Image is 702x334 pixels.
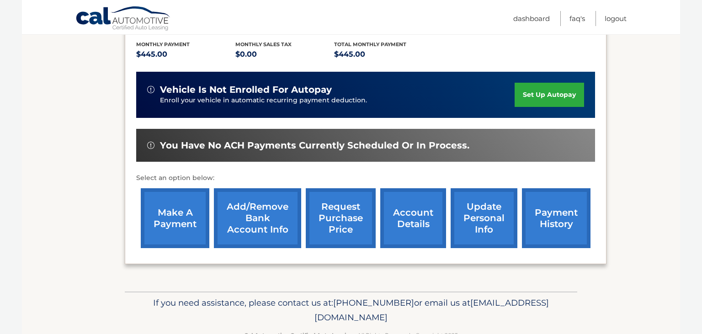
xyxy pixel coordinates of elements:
p: $445.00 [334,48,433,61]
a: FAQ's [569,11,585,26]
a: Cal Automotive [75,6,171,32]
a: Dashboard [513,11,550,26]
a: request purchase price [306,188,376,248]
img: alert-white.svg [147,86,154,93]
a: Logout [605,11,627,26]
a: set up autopay [515,83,584,107]
p: $0.00 [235,48,335,61]
span: [PHONE_NUMBER] [333,297,414,308]
span: Total Monthly Payment [334,41,406,48]
a: update personal info [451,188,517,248]
p: If you need assistance, please contact us at: or email us at [131,296,571,325]
span: Monthly Payment [136,41,190,48]
span: [EMAIL_ADDRESS][DOMAIN_NAME] [314,297,549,323]
span: vehicle is not enrolled for autopay [160,84,332,95]
img: alert-white.svg [147,142,154,149]
p: Enroll your vehicle in automatic recurring payment deduction. [160,95,515,106]
span: Monthly sales Tax [235,41,292,48]
a: payment history [522,188,590,248]
a: Add/Remove bank account info [214,188,301,248]
span: You have no ACH payments currently scheduled or in process. [160,140,469,151]
p: Select an option below: [136,173,595,184]
p: $445.00 [136,48,235,61]
a: account details [380,188,446,248]
a: make a payment [141,188,209,248]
